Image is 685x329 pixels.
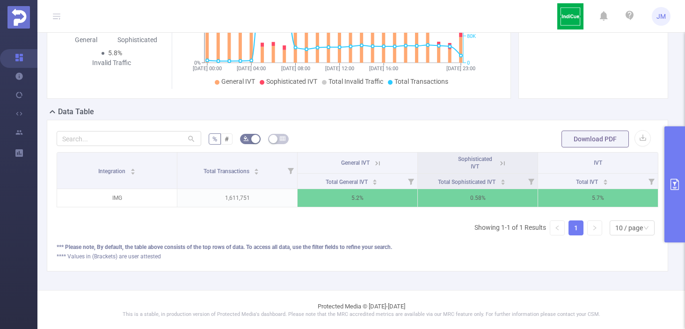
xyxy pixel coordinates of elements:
[341,160,370,166] span: General IVT
[525,174,538,189] i: Filter menu
[280,136,285,141] i: icon: table
[568,220,583,235] li: 1
[372,178,378,181] i: icon: caret-up
[561,131,629,147] button: Download PDF
[592,225,598,231] i: icon: right
[57,243,658,251] div: *** Please note, By default, the table above consists of the top rows of data. To access all data...
[57,131,201,146] input: Search...
[554,225,560,231] i: icon: left
[438,179,497,185] span: Total Sophisticated IVT
[656,7,666,26] span: JM
[112,35,163,45] div: Sophisticated
[643,225,649,232] i: icon: down
[538,189,658,207] p: 5.7%
[130,167,136,173] div: Sort
[326,179,369,185] span: Total General IVT
[594,160,602,166] span: IVT
[177,189,297,207] p: 1,611,751
[569,221,583,235] a: 1
[615,221,643,235] div: 10 / page
[86,58,138,68] div: Invalid Traffic
[372,178,378,183] div: Sort
[281,66,310,72] tspan: [DATE] 08:00
[212,135,217,143] span: %
[237,66,266,72] tspan: [DATE] 04:00
[221,78,255,85] span: General IVT
[603,178,608,183] div: Sort
[254,167,259,170] i: icon: caret-up
[194,60,201,66] tspan: 0%
[500,178,505,181] i: icon: caret-up
[130,171,135,174] i: icon: caret-down
[467,33,476,39] tspan: 80K
[58,106,94,117] h2: Data Table
[645,174,658,189] i: Filter menu
[243,136,249,141] i: icon: bg-colors
[458,156,492,170] span: Sophisticated IVT
[61,311,662,319] p: This is a stable, in production version of Protected Media's dashboard. Please note that the MRC ...
[254,167,259,173] div: Sort
[194,28,201,34] tspan: 4%
[98,168,127,175] span: Integration
[298,189,417,207] p: 5.2%
[369,66,398,72] tspan: [DATE] 16:00
[474,220,546,235] li: Showing 1-1 of 1 Results
[254,171,259,174] i: icon: caret-down
[576,179,599,185] span: Total IVT
[225,135,229,143] span: #
[204,168,251,175] span: Total Transactions
[130,167,135,170] i: icon: caret-up
[587,220,602,235] li: Next Page
[418,189,538,207] p: 0.58%
[266,78,317,85] span: Sophisticated IVT
[500,181,505,184] i: icon: caret-down
[325,66,354,72] tspan: [DATE] 12:00
[500,178,506,183] div: Sort
[108,49,122,57] span: 5.8%
[372,181,378,184] i: icon: caret-down
[446,66,475,72] tspan: [DATE] 23:00
[7,6,30,29] img: Protected Media
[57,252,658,261] div: **** Values in (Brackets) are user attested
[603,181,608,184] i: icon: caret-down
[404,174,417,189] i: Filter menu
[284,153,297,189] i: Filter menu
[328,78,383,85] span: Total Invalid Traffic
[394,78,448,85] span: Total Transactions
[467,60,470,66] tspan: 0
[603,178,608,181] i: icon: caret-up
[193,66,222,72] tspan: [DATE] 00:00
[57,189,177,207] p: IMG
[60,35,112,45] div: General
[550,220,565,235] li: Previous Page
